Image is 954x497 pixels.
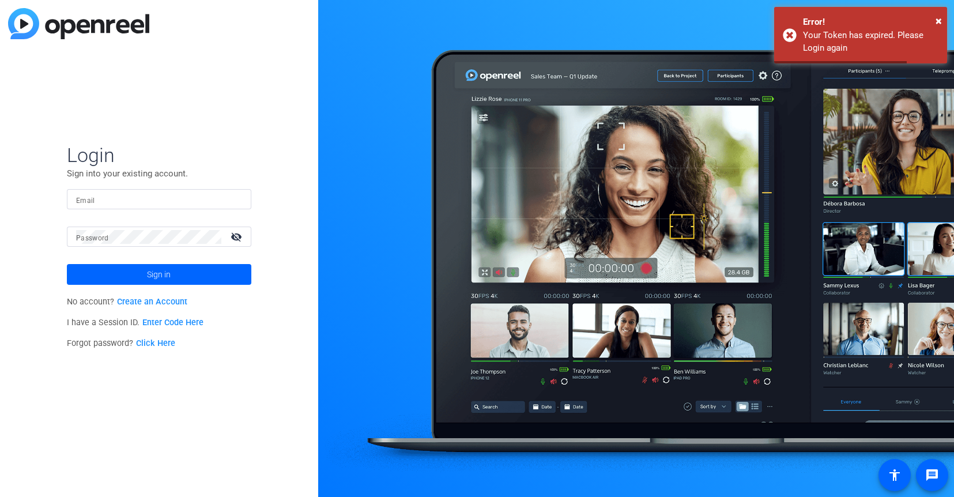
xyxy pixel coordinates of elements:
mat-icon: accessibility [888,468,902,482]
span: Forgot password? [67,338,175,348]
div: Your Token has expired. Please Login again [803,29,938,55]
span: I have a Session ID. [67,318,203,327]
mat-label: Email [76,197,95,205]
a: Click Here [136,338,175,348]
mat-icon: message [925,468,939,482]
div: Error! [803,16,938,29]
a: Create an Account [117,297,187,307]
mat-icon: visibility_off [224,228,251,245]
input: Enter Email Address [76,193,242,206]
button: Close [936,12,942,29]
a: Enter Code Here [142,318,203,327]
span: Login [67,143,251,167]
span: No account? [67,297,187,307]
button: Sign in [67,264,251,285]
mat-label: Password [76,234,109,242]
p: Sign into your existing account. [67,167,251,180]
span: Sign in [147,260,171,289]
span: × [936,14,942,28]
img: blue-gradient.svg [8,8,149,39]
